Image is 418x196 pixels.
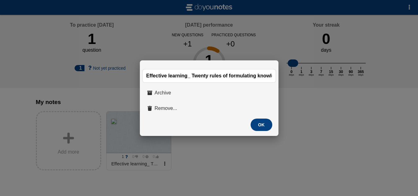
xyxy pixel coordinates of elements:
[144,86,275,99] button: Archive
[144,102,275,115] button: Remove...
[155,90,171,96] span: Archive
[155,106,177,111] span: Remove...
[142,69,276,83] input: Type document name
[251,119,272,131] button: OK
